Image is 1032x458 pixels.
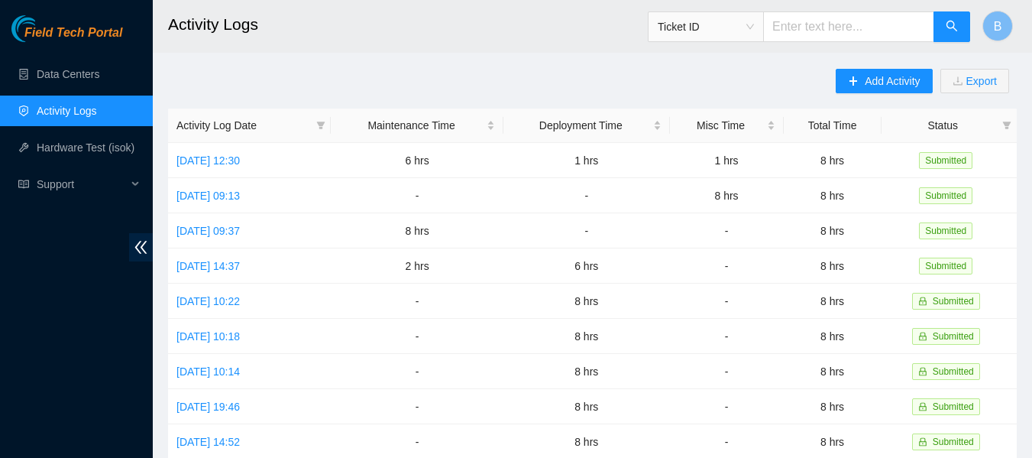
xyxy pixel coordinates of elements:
span: Ticket ID [658,15,754,38]
a: [DATE] 12:30 [176,154,240,167]
a: [DATE] 10:14 [176,365,240,378]
td: - [331,178,503,213]
span: Submitted [933,366,974,377]
td: 6 hrs [331,143,503,178]
span: Submitted [933,401,974,412]
a: [DATE] 14:52 [176,436,240,448]
span: lock [918,437,927,447]
td: - [670,389,784,424]
span: filter [313,114,328,137]
span: Submitted [919,187,972,204]
td: - [670,284,784,319]
th: Total Time [784,109,882,143]
a: [DATE] 10:22 [176,295,240,307]
span: lock [918,297,927,306]
td: 8 hrs [784,143,882,178]
span: read [18,179,29,190]
td: 8 hrs [670,178,784,213]
td: - [503,178,670,213]
span: Submitted [933,296,974,307]
td: 8 hrs [784,248,882,284]
input: Enter text here... [763,11,934,42]
td: 1 hrs [503,143,670,178]
a: Hardware Test (isok) [37,141,134,154]
span: double-left [129,233,153,261]
td: - [670,213,784,248]
span: filter [1002,121,1011,130]
a: Activity Logs [37,105,97,117]
span: Activity Log Date [176,117,310,134]
span: Submitted [919,152,972,169]
td: - [670,354,784,389]
td: 2 hrs [331,248,503,284]
span: filter [316,121,325,130]
td: 8 hrs [784,213,882,248]
a: [DATE] 19:46 [176,401,240,413]
td: - [331,319,503,354]
td: - [503,213,670,248]
td: 8 hrs [503,389,670,424]
td: 6 hrs [503,248,670,284]
span: B [994,17,1002,36]
td: 8 hrs [784,389,882,424]
img: Akamai Technologies [11,15,77,42]
span: filter [999,114,1014,137]
td: 8 hrs [503,354,670,389]
a: [DATE] 10:18 [176,330,240,343]
td: 1 hrs [670,143,784,178]
span: lock [918,367,927,376]
td: - [331,354,503,389]
td: 8 hrs [784,178,882,213]
td: 8 hrs [784,319,882,354]
td: - [331,389,503,424]
span: lock [918,402,927,411]
td: 8 hrs [503,284,670,319]
td: 8 hrs [331,213,503,248]
button: B [982,11,1013,41]
td: 8 hrs [503,319,670,354]
button: downloadExport [940,69,1009,93]
a: [DATE] 14:37 [176,260,240,272]
td: - [670,319,784,354]
span: Submitted [933,331,974,342]
td: 8 hrs [784,354,882,389]
span: Submitted [919,223,972,239]
span: Status [890,117,997,134]
td: - [331,284,503,319]
td: 8 hrs [784,284,882,319]
span: Submitted [933,437,974,447]
a: [DATE] 09:37 [176,225,240,237]
span: Support [37,169,127,200]
td: - [670,248,784,284]
span: Submitted [919,258,972,274]
span: lock [918,332,927,341]
button: search [933,11,970,42]
span: Field Tech Portal [24,26,122,41]
span: search [946,20,958,34]
a: Akamai TechnologiesField Tech Portal [11,28,122,47]
span: Add Activity [865,73,920,89]
a: [DATE] 09:13 [176,190,240,202]
span: plus [848,76,859,88]
button: plusAdd Activity [836,69,932,93]
a: Data Centers [37,68,99,80]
